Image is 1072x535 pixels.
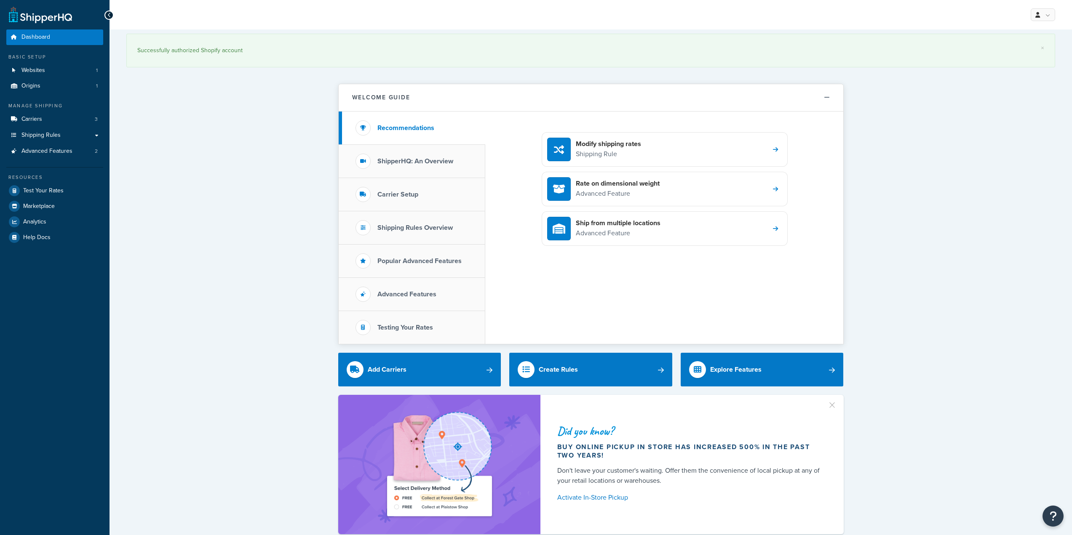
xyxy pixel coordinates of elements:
span: Shipping Rules [21,132,61,139]
a: Advanced Features2 [6,144,103,159]
p: Shipping Rule [576,149,641,160]
h2: Welcome Guide [352,94,410,101]
h3: Shipping Rules Overview [377,224,453,232]
li: Carriers [6,112,103,127]
li: Advanced Features [6,144,103,159]
a: Carriers3 [6,112,103,127]
h3: Advanced Features [377,290,436,298]
div: Don't leave your customer's waiting. Offer them the convenience of local pickup at any of your re... [557,466,823,486]
span: Analytics [23,218,46,226]
a: × [1041,45,1044,51]
a: Help Docs [6,230,103,245]
a: Origins1 [6,78,103,94]
div: Resources [6,174,103,181]
button: Open Resource Center [1043,506,1064,527]
h4: Modify shipping rates [576,139,641,149]
a: Add Carriers [338,353,501,386]
a: Marketplace [6,199,103,214]
h3: ShipperHQ: An Overview [377,157,453,165]
span: 1 [96,67,98,74]
h3: Carrier Setup [377,191,418,198]
div: Explore Features [710,364,762,375]
span: Advanced Features [21,148,72,155]
img: ad-shirt-map-b0359fc47e01cab431d101c4b569394f6a03f54285957d908178d52f29eb9668.png [363,407,516,522]
p: Advanced Feature [576,188,660,199]
a: Explore Features [681,353,844,386]
a: Create Rules [509,353,672,386]
span: Marketplace [23,203,55,210]
div: Successfully authorized Shopify account [137,45,1044,56]
button: Welcome Guide [339,84,843,111]
h3: Testing Your Rates [377,324,433,331]
div: Add Carriers [368,364,406,375]
h4: Rate on dimensional weight [576,179,660,188]
span: Test Your Rates [23,187,64,194]
a: Shipping Rules [6,128,103,143]
span: Websites [21,67,45,74]
span: Origins [21,83,40,90]
h3: Popular Advanced Features [377,257,462,265]
h4: Ship from multiple locations [576,218,660,228]
span: Carriers [21,116,42,123]
li: Websites [6,63,103,78]
div: Buy online pickup in store has increased 500% in the past two years! [557,443,823,460]
div: Basic Setup [6,53,103,61]
span: 2 [95,148,98,155]
div: Did you know? [557,425,823,437]
a: Dashboard [6,29,103,45]
a: Activate In-Store Pickup [557,492,823,503]
h3: Recommendations [377,124,434,132]
li: Origins [6,78,103,94]
span: Dashboard [21,34,50,41]
a: Analytics [6,214,103,229]
div: Create Rules [539,364,578,375]
span: 1 [96,83,98,90]
a: Websites1 [6,63,103,78]
span: 3 [95,116,98,123]
a: Test Your Rates [6,183,103,198]
span: Help Docs [23,234,51,241]
div: Manage Shipping [6,102,103,109]
p: Advanced Feature [576,228,660,239]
